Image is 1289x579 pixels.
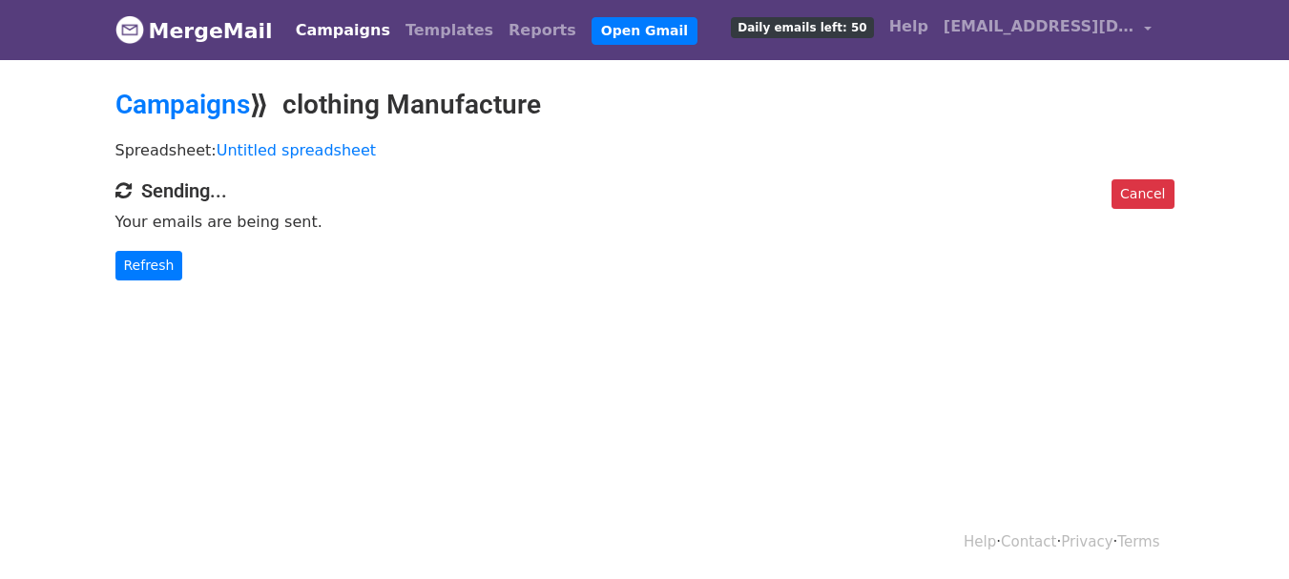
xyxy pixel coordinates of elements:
a: Campaigns [115,89,250,120]
p: Your emails are being sent. [115,212,1175,232]
img: MergeMail logo [115,15,144,44]
a: [EMAIL_ADDRESS][DOMAIN_NAME] [936,8,1159,52]
a: Reports [501,11,584,50]
span: [EMAIL_ADDRESS][DOMAIN_NAME] [944,15,1134,38]
a: MergeMail [115,10,273,51]
a: Contact [1001,533,1056,550]
a: Help [882,8,936,46]
h4: Sending... [115,179,1175,202]
a: Refresh [115,251,183,280]
a: Open Gmail [592,17,697,45]
a: Cancel [1112,179,1174,209]
a: Help [964,533,996,550]
a: Terms [1117,533,1159,550]
a: Privacy [1061,533,1112,550]
a: Templates [398,11,501,50]
a: Untitled spreadsheet [217,141,376,159]
p: Spreadsheet: [115,140,1175,160]
h2: ⟫ clothing Manufacture [115,89,1175,121]
a: Campaigns [288,11,398,50]
a: Daily emails left: 50 [723,8,881,46]
span: Daily emails left: 50 [731,17,873,38]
